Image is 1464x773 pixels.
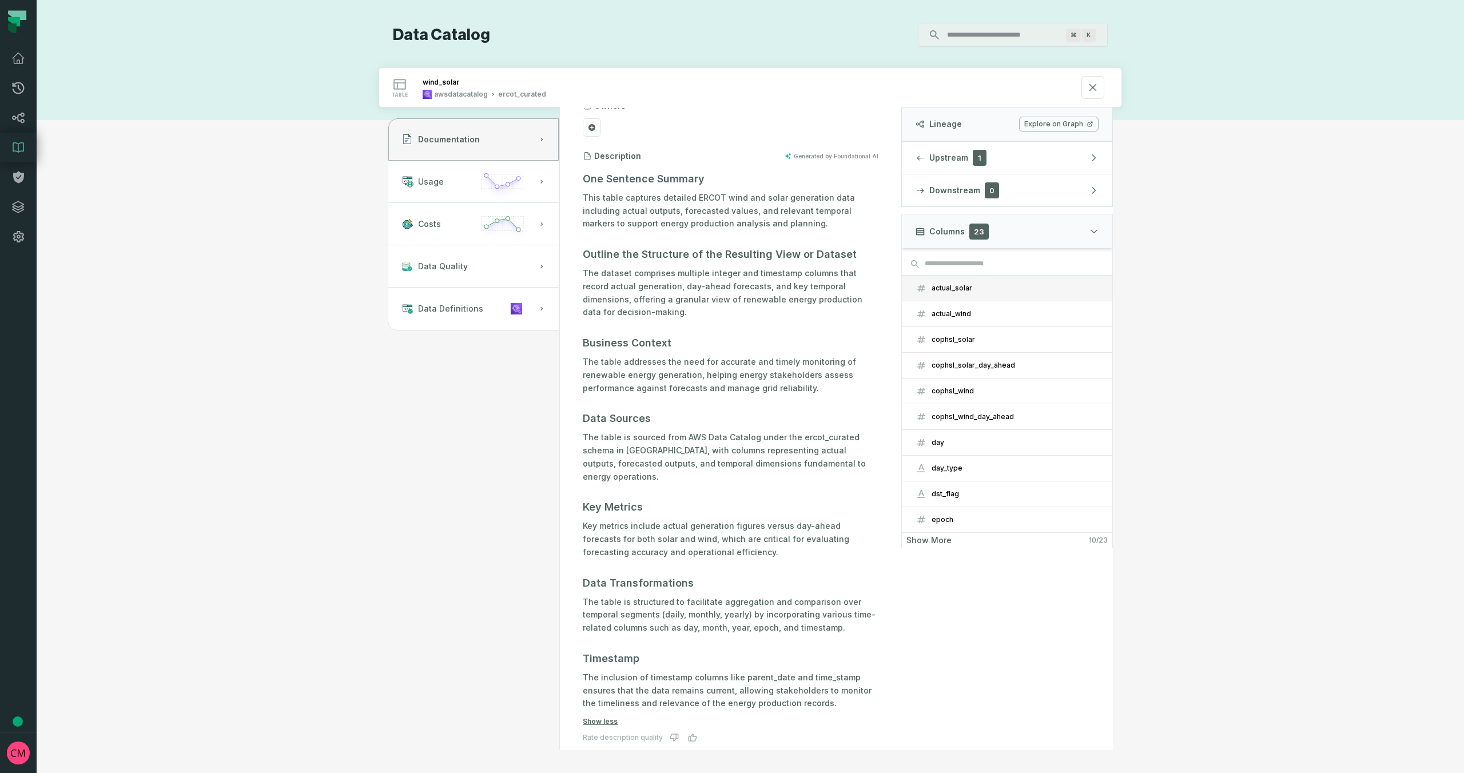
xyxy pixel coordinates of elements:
[916,308,927,320] span: integer
[916,334,927,345] span: integer
[932,335,1099,344] div: cophsl_solar
[902,378,1112,404] button: cophsl_wind
[916,385,927,397] span: integer
[902,301,1112,326] button: actual_wind
[418,261,468,272] span: Data Quality
[7,742,30,764] img: avatar of Collin Marsden
[418,303,483,314] span: Data Definitions
[902,456,1112,481] button: day_type
[902,404,1112,429] button: cophsl_wind_day_ahead
[379,68,1121,107] button: tableawsdatacatalogercot_curated
[932,489,1099,499] div: dst_flag
[1089,536,1108,545] span: 10 / 23
[929,152,968,164] span: Upstream
[583,335,878,351] h3: Business Context
[392,92,408,98] span: table
[583,192,878,230] p: This table captures detailed ERCOT wind and solar generation data including actual outputs, forec...
[418,176,444,188] span: Usage
[902,142,1112,174] button: Upstream1
[1066,29,1081,42] span: Press ⌘ + K to focus the search bar
[902,533,1112,548] button: Show more10/23
[583,733,663,742] div: Rate description quality
[932,515,1099,524] div: epoch
[583,520,878,559] p: Key metrics include actual generation figures versus day-ahead forecasts for both solar and wind,...
[916,488,927,500] span: string
[932,309,1099,318] div: actual_wind
[1019,117,1099,132] a: Explore on Graph
[583,575,878,591] h3: Data Transformations
[902,507,1112,532] button: epoch
[594,150,641,162] h3: Description
[418,134,480,145] span: Documentation
[932,464,1099,473] div: day_type
[932,361,1099,370] div: cophsl_solar_day_ahead
[916,514,927,525] span: integer
[1082,29,1096,42] span: Press ⌘ + K to focus the search bar
[969,224,989,240] span: 23
[902,481,1112,507] button: dst_flag
[583,267,878,319] p: The dataset comprises multiple integer and timestamp columns that record actual generation, day-a...
[932,284,1099,293] div: actual_solar
[583,171,878,187] h3: One Sentence Summary
[583,431,878,483] p: The table is sourced from AWS Data Catalog under the ercot_curated schema in [GEOGRAPHIC_DATA], w...
[393,25,490,45] h1: Data Catalog
[916,282,927,294] span: integer
[929,185,980,196] span: Downstream
[418,218,441,230] span: Costs
[932,438,1099,447] div: day
[583,411,878,427] h3: Data Sources
[929,226,965,237] span: Columns
[902,430,1112,455] button: day
[902,353,1112,378] button: cophsl_solar_day_ahead
[902,327,1112,352] button: cophsl_solar
[901,214,1113,248] button: Columns23
[583,717,618,726] button: Show less
[785,153,878,160] button: Generated by Foundational AI
[902,174,1112,206] button: Downstream0
[906,535,952,545] span: Show more
[916,411,927,423] span: integer
[916,437,927,448] span: integer
[583,356,878,395] p: The table addresses the need for accurate and timely monitoring of renewable energy generation, h...
[932,386,1099,396] div: cophsl_wind
[583,246,878,262] h3: Outline the Structure of the Resulting View or Dataset
[583,671,878,710] p: The inclusion of timestamp columns like parent_date and time_stamp ensures that the data remains ...
[423,78,459,86] div: wind_solar
[932,412,1099,421] div: cophsl_wind_day_ahead
[13,716,23,727] div: Tooltip anchor
[929,118,962,130] span: Lineage
[973,150,986,166] span: 1
[902,276,1112,301] button: actual_solar
[583,651,878,667] h3: Timestamp
[583,499,878,515] h3: Key Metrics
[434,90,488,99] div: awsdatacatalog
[916,360,927,371] span: integer
[916,463,927,474] span: string
[583,596,878,635] p: The table is structured to facilitate aggregation and comparison over temporal segments (daily, m...
[985,182,999,198] span: 0
[498,90,546,99] div: ercot_curated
